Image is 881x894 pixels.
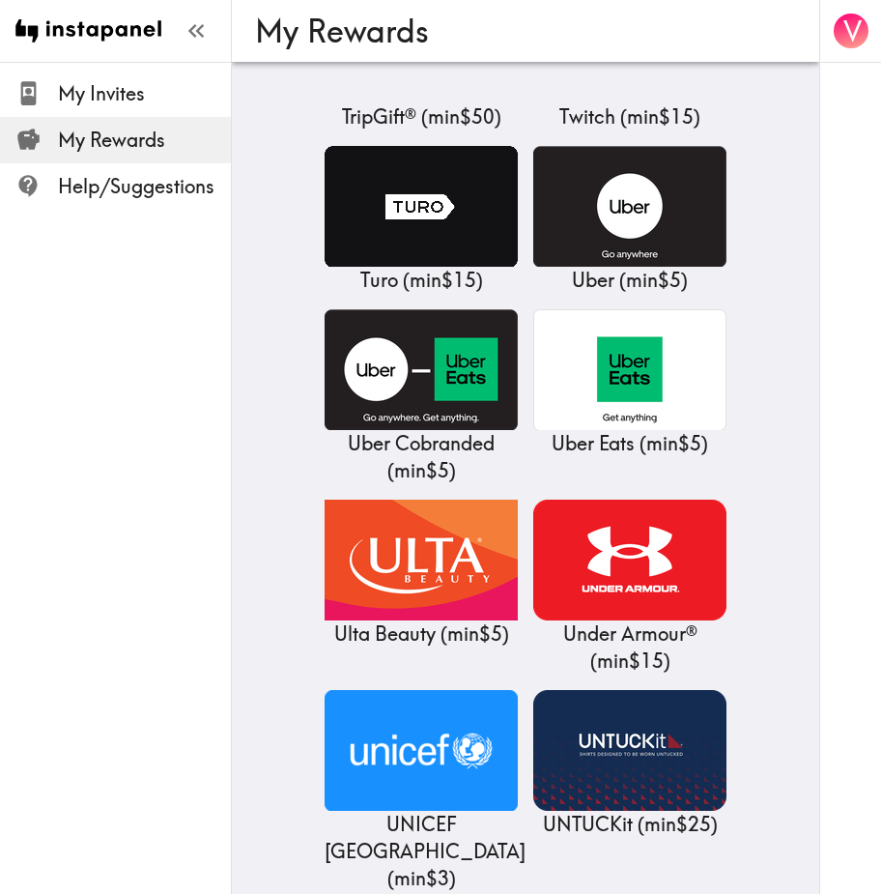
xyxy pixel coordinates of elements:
p: Uber Cobranded ( min $5 ) [325,430,518,484]
img: Turo [325,146,518,267]
img: UNICEF USA [325,690,518,811]
img: Uber [533,146,726,267]
p: Under Armour® ( min $15 ) [533,620,726,675]
a: Under Armour®Under Armour® (min$15) [533,500,726,675]
a: Uber CobrandedUber Cobranded (min$5) [325,309,518,484]
p: UNTUCKit ( min $25 ) [533,811,726,838]
p: Uber Eats ( min $5 ) [533,430,726,457]
p: Uber ( min $5 ) [533,267,726,294]
img: Uber Cobranded [325,309,518,430]
p: Twitch ( min $15 ) [533,103,726,130]
a: TuroTuro (min$15) [325,146,518,294]
p: TripGift® ( min $50 ) [325,103,518,130]
img: Ulta Beauty [325,500,518,620]
a: UberUber (min$5) [533,146,726,294]
img: Under Armour® [533,500,726,620]
img: Uber Eats [533,309,726,430]
h3: My Rewards [255,13,781,49]
img: UNTUCKit [533,690,726,811]
p: Ulta Beauty ( min $5 ) [325,620,518,648]
a: UNTUCKitUNTUCKit (min$25) [533,690,726,838]
span: My Rewards [58,127,231,154]
p: UNICEF [GEOGRAPHIC_DATA] ( min $3 ) [325,811,518,892]
a: Ulta BeautyUlta Beauty (min$5) [325,500,518,648]
button: V [832,12,870,50]
span: V [843,14,862,48]
p: Turo ( min $15 ) [325,267,518,294]
span: Help/Suggestions [58,173,231,200]
a: Uber EatsUber Eats (min$5) [533,309,726,457]
a: UNICEF USAUNICEF [GEOGRAPHIC_DATA] (min$3) [325,690,518,892]
span: My Invites [58,80,231,107]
